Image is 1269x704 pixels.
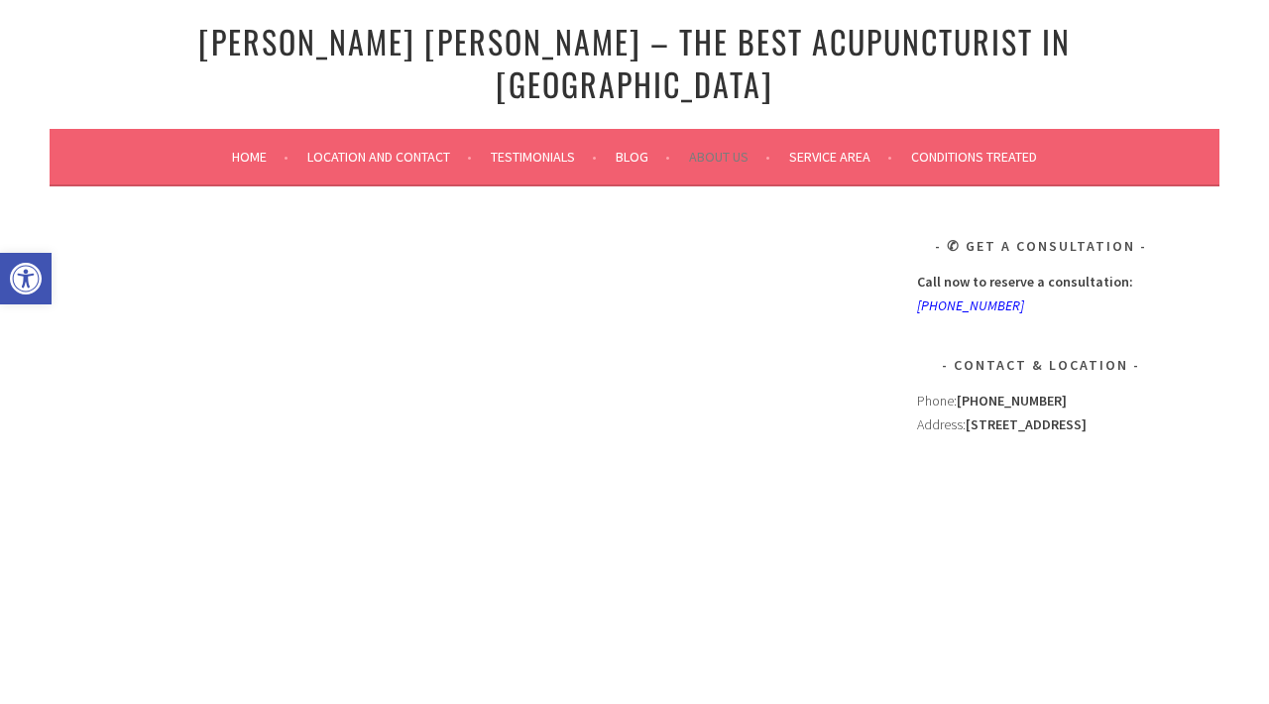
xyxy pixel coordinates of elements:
strong: Call now to reserve a consultation: [917,273,1133,291]
a: Conditions Treated [911,145,1037,169]
a: Home [232,145,288,169]
a: Service Area [789,145,892,169]
a: Location and Contact [307,145,472,169]
div: Address: [917,389,1165,684]
h3: Contact & Location [917,353,1165,377]
a: Testimonials [491,145,597,169]
strong: [PHONE_NUMBER] [957,392,1067,410]
strong: [STREET_ADDRESS] [966,415,1087,433]
h3: ✆ Get A Consultation [917,234,1165,258]
div: Phone: [917,389,1165,412]
a: About Us [689,145,770,169]
a: [PHONE_NUMBER] [917,296,1024,314]
a: Blog [616,145,670,169]
a: [PERSON_NAME] [PERSON_NAME] – The Best Acupuncturist In [GEOGRAPHIC_DATA] [198,18,1071,107]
